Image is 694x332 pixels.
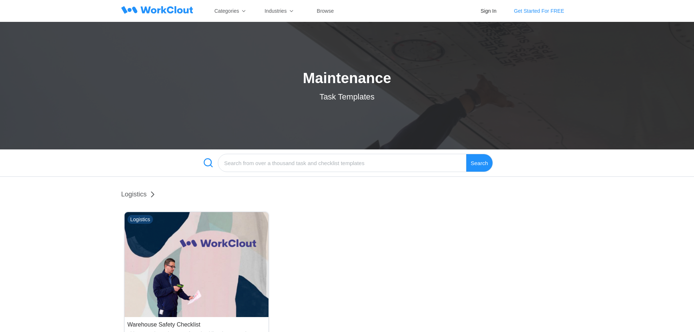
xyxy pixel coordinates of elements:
div: Industries [264,8,287,14]
div: Logistics [121,191,147,198]
div: Search [466,154,493,172]
input: Search from over a thousand task and checklist templates [218,154,466,172]
div: Logistics [128,215,153,224]
div: Categories [215,8,239,14]
img: thumbnail_logistics6.jpg [125,212,268,317]
div: Task Templates [319,92,375,102]
a: Logistics [121,188,573,200]
div: Get Started For FREE [514,8,564,14]
div: Sign In [481,8,497,14]
div: Maintenance [303,70,391,86]
div: Warehouse Safety Checklist [128,321,266,328]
